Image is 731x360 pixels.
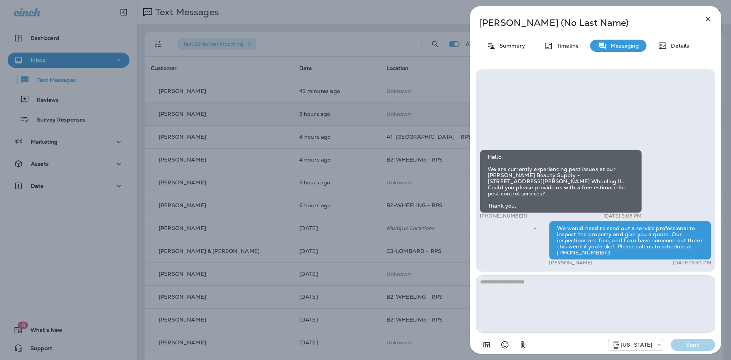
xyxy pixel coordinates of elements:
p: Summary [496,43,525,49]
p: [PERSON_NAME] [549,260,592,266]
p: [PERSON_NAME] (No Last Name) [479,18,687,28]
p: Timeline [553,43,579,49]
span: Sent [534,224,538,231]
div: Hello, We are currently experiencing pest issues at our [PERSON_NAME] Beauty Supply - [STREET_ADD... [480,150,642,213]
p: Details [667,43,689,49]
button: Add in a premade template [479,337,494,352]
p: Messaging [607,43,639,49]
p: [DATE] 3:05 PM [603,213,642,219]
div: We would need to send out a service professional to inspect the property and give you a quote. Ou... [549,221,711,260]
button: Select an emoji [497,337,512,352]
p: [US_STATE] [621,342,652,348]
div: +1 (502) 354-4022 [608,340,663,349]
p: [PHONE_NUMBER] [480,213,527,219]
p: [DATE] 3:50 PM [673,260,711,266]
